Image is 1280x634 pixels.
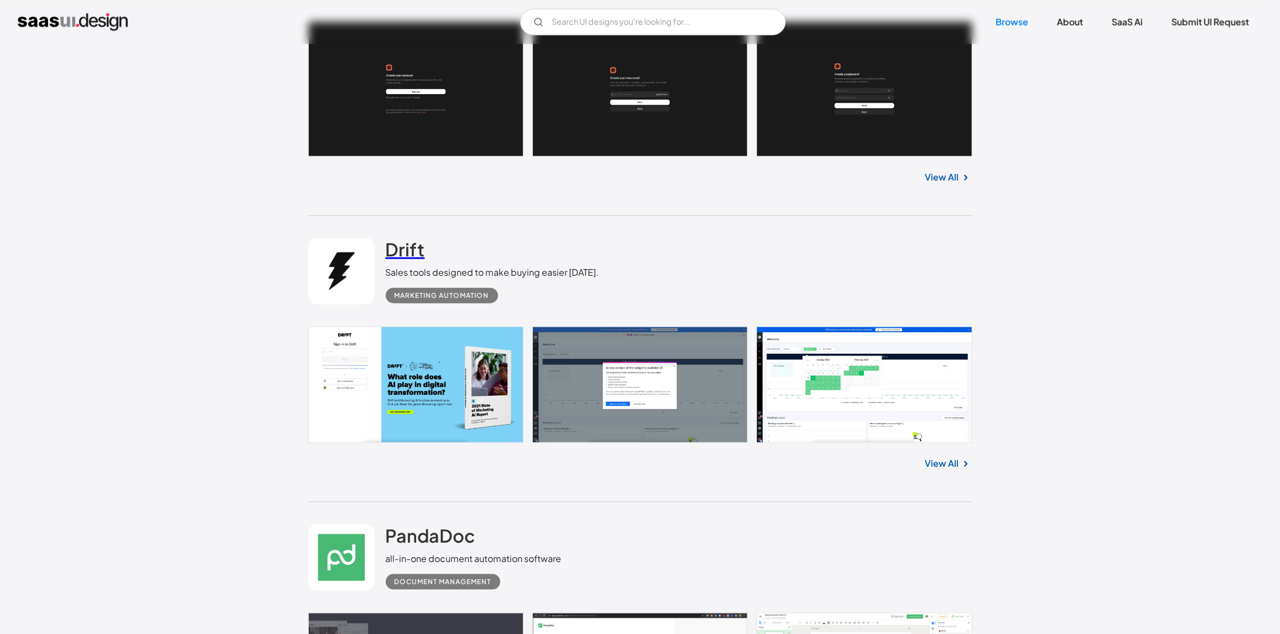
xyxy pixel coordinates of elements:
[386,552,562,565] div: all-in-one document automation software
[1158,10,1262,34] a: Submit UI Request
[395,575,491,589] div: Document Management
[982,10,1041,34] a: Browse
[386,266,599,279] div: Sales tools designed to make buying easier [DATE].
[386,524,475,552] a: PandaDoc
[386,238,425,266] a: Drift
[1044,10,1096,34] a: About
[1098,10,1156,34] a: SaaS Ai
[18,13,128,31] a: home
[925,171,959,184] a: View All
[395,289,489,302] div: Marketing Automation
[386,238,425,260] h2: Drift
[925,457,959,470] a: View All
[386,524,475,547] h2: PandaDoc
[520,9,786,35] form: Email Form
[520,9,786,35] input: Search UI designs you're looking for...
